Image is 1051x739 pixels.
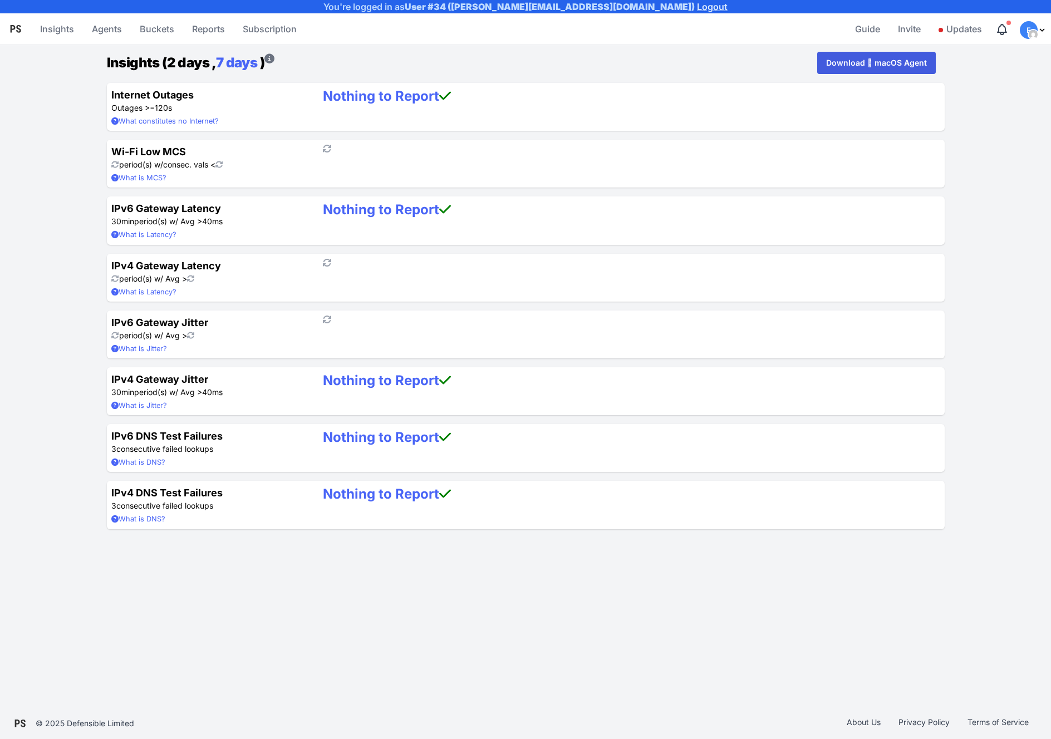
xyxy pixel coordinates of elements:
[111,387,305,398] p: period(s) w/ Avg >
[36,16,78,42] a: Insights
[111,159,305,170] p: period(s) w/ consec. vals <
[202,387,223,397] span: 40ms
[111,330,305,341] p: period(s) w/ Avg >
[111,387,134,397] span: 30min
[323,88,451,104] a: Nothing to Report
[111,216,134,226] span: 30min
[111,501,116,510] span: 3
[111,444,116,454] span: 3
[111,102,305,114] p: Outages >=
[111,485,305,500] h4: IPv4 DNS Test Failures
[890,717,959,730] a: Privacy Policy
[36,718,134,729] div: © 2025 Defensible Limited
[1020,21,1047,39] div: Profile Menu
[934,16,986,42] a: Updates
[111,144,305,159] h4: Wi-Fi Low MCS
[817,52,936,74] a: Download  macOS Agent
[87,16,126,42] a: Agents
[111,273,305,284] p: period(s) w/ Avg >
[1029,30,1038,39] img: 66ddd0ab6945aef03f9e6b0dde61f15e.png
[111,216,305,227] p: period(s) w/ Avg >
[939,18,982,40] span: Updates
[155,103,172,112] span: 120s
[323,429,451,445] a: Nothing to Report
[111,87,305,102] h4: Internet Outages
[111,514,305,524] summary: What is DNS?
[111,315,305,330] h4: IPv6 Gateway Jitter
[216,55,257,71] a: 7 days
[697,1,728,12] a: Logout
[135,16,179,42] a: Buckets
[111,500,305,511] p: consecutive failed lookups
[893,16,925,42] a: Invite
[238,16,301,42] a: Subscription
[111,400,305,411] summary: What is Jitter?
[995,23,1009,36] div: Notifications
[111,372,305,387] h4: IPv4 Gateway Jitter
[111,457,305,467] summary: What is DNS?
[323,201,451,218] a: Nothing to Report
[111,444,305,455] p: consecutive failed lookups
[111,343,305,354] summary: What is Jitter?
[323,372,451,388] a: Nothing to Report
[111,116,305,126] summary: What constitutes no Internet?
[188,16,229,42] a: Reports
[202,216,223,226] span: 40ms
[111,287,305,297] summary: What is Latency?
[323,486,451,502] a: Nothing to Report
[111,201,305,216] h4: IPv6 Gateway Latency
[111,173,305,183] summary: What is MCS?
[959,717,1038,730] a: Terms of Service
[111,229,305,240] summary: What is Latency?
[838,717,890,730] a: About Us
[405,1,695,12] b: User #34 ([PERSON_NAME][EMAIL_ADDRESS][DOMAIN_NAME])
[111,428,305,444] h4: IPv6 DNS Test Failures
[111,258,305,273] h4: IPv4 Gateway Latency
[107,53,274,73] h1: Insights (2 days , )
[1027,27,1031,34] span: F
[855,18,880,40] span: Guide
[851,16,885,42] a: Guide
